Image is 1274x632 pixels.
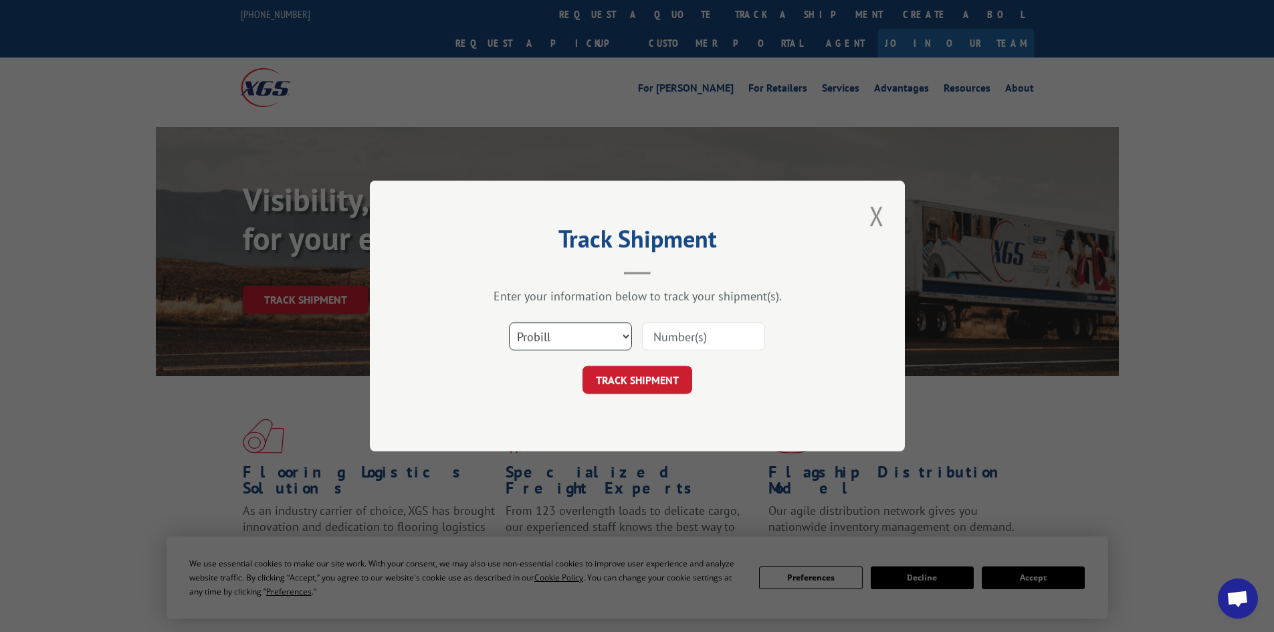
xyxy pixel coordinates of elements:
button: TRACK SHIPMENT [582,366,692,394]
button: Close modal [865,197,888,234]
input: Number(s) [642,322,765,350]
div: Enter your information below to track your shipment(s). [437,288,838,304]
h2: Track Shipment [437,229,838,255]
a: Open chat [1218,578,1258,619]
